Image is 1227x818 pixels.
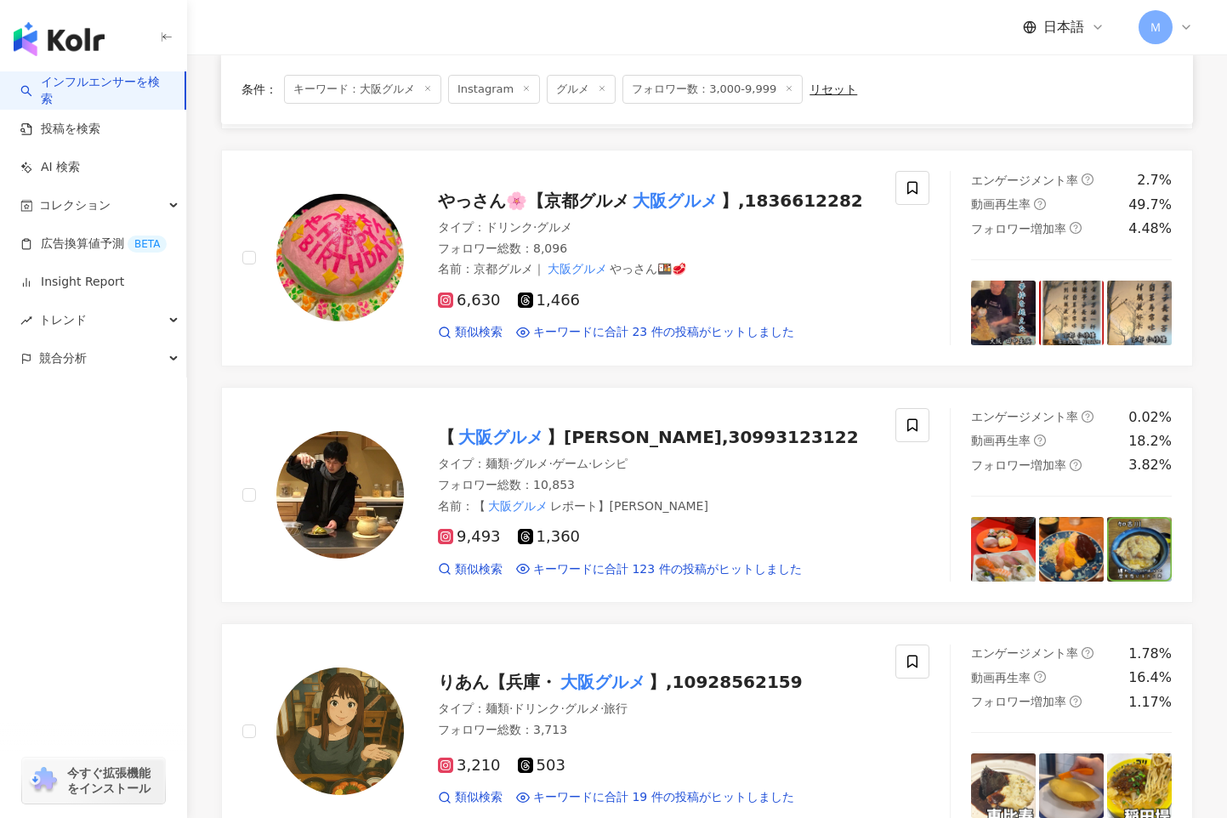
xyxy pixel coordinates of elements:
mark: 大阪グルメ [557,668,649,696]
img: post-image [1107,753,1172,818]
span: · [560,702,564,715]
div: 1.78% [1128,645,1172,663]
span: 日本語 [1043,18,1084,37]
span: 9,493 [438,528,501,546]
span: 動画再生率 [971,434,1031,447]
div: フォロワー総数 ： 3,713 [438,722,875,739]
mark: 大阪グルメ [455,423,547,451]
span: グルメ [537,220,572,234]
span: question-circle [1082,647,1094,659]
span: ゲーム [553,457,588,470]
span: 類似検索 [455,789,503,806]
span: フォロワー増加率 [971,458,1066,472]
span: 】,10928562159 [649,672,803,692]
div: 0.02% [1128,408,1172,427]
span: フォロワー増加率 [971,695,1066,708]
div: 3.82% [1128,456,1172,474]
span: 動画再生率 [971,671,1031,685]
span: やっさん🍱🥩 [610,262,686,276]
a: 類似検索 [438,324,503,341]
img: post-image [971,517,1036,582]
a: キーワードに合計 19 件の投稿がヒットしました [516,789,794,806]
span: question-circle [1034,435,1046,446]
span: question-circle [1070,459,1082,471]
span: トレンド [39,301,87,339]
span: エンゲージメント率 [971,173,1078,187]
img: KOL Avatar [276,667,404,795]
mark: 大阪グルメ [486,497,550,515]
span: キーワードに合計 19 件の投稿がヒットしました [533,789,794,806]
span: Ｍ [1150,18,1162,37]
span: question-circle [1082,411,1094,423]
img: post-image [971,753,1036,818]
img: KOL Avatar [276,431,404,559]
img: post-image [1039,281,1104,345]
span: 名前 ： [438,259,686,278]
div: タイプ ： [438,456,875,473]
span: 京都グルメ｜ [474,262,545,276]
span: フォロワー増加率 [971,222,1066,236]
span: 1,466 [518,292,581,310]
a: KOL Avatar【大阪グルメ】[PERSON_NAME],30993123122タイプ：麺類·グルメ·ゲーム·レシピフォロワー総数：10,853名前：【大阪グルメレポート】[PERSON_N... [221,387,1193,603]
span: やっさん🌸【京都グルメ [438,190,629,211]
span: 麺類 [486,457,509,470]
img: post-image [1039,517,1104,582]
span: question-circle [1082,173,1094,185]
span: 動画再生率 [971,197,1031,211]
span: キーワードに合計 23 件の投稿がヒットしました [533,324,794,341]
img: logo [14,22,105,56]
img: post-image [1039,753,1104,818]
span: rise [20,315,32,327]
span: · [533,220,537,234]
div: 18.2% [1128,432,1172,451]
span: 今すぐ拡張機能をインストール [67,765,160,796]
mark: 大阪グルメ [629,187,721,214]
a: キーワードに合計 23 件の投稿がヒットしました [516,324,794,341]
span: · [600,702,604,715]
span: 競合分析 [39,339,87,378]
span: 3,210 [438,757,501,775]
span: 【 [438,427,455,447]
div: フォロワー総数 ： 10,853 [438,477,875,494]
div: タイプ ： [438,219,875,236]
img: post-image [971,281,1036,345]
span: question-circle [1070,222,1082,234]
span: 【 [474,499,486,513]
span: キーワード：大阪グルメ [284,75,441,104]
span: ドリンク [513,702,560,715]
span: question-circle [1070,696,1082,707]
span: · [509,702,513,715]
div: 49.7% [1128,196,1172,214]
a: searchインフルエンサーを検索 [20,74,171,107]
span: 条件 ： [241,82,277,96]
a: 類似検索 [438,561,503,578]
div: タイプ ： [438,701,875,718]
div: 16.4% [1128,668,1172,687]
span: 麺類 [486,702,509,715]
span: グルメ [547,75,616,104]
div: 4.48% [1128,219,1172,238]
img: KOL Avatar [276,194,404,321]
mark: 大阪グルメ [545,259,610,278]
a: 投稿を検索 [20,121,100,138]
span: · [588,457,592,470]
a: chrome extension今すぐ拡張機能をインストール [22,758,165,804]
a: AI 検索 [20,159,80,176]
a: 類似検索 [438,789,503,806]
span: 503 [518,757,565,775]
div: 1.17% [1128,693,1172,712]
img: post-image [1107,517,1172,582]
span: キーワードに合計 123 件の投稿がヒットしました [533,561,802,578]
a: 広告換算値予測BETA [20,236,167,253]
span: · [509,457,513,470]
img: chrome extension [27,767,60,794]
span: レシピ [592,457,628,470]
span: 6,630 [438,292,501,310]
span: エンゲージメント率 [971,410,1078,423]
span: 1,360 [518,528,581,546]
span: · [548,457,552,470]
a: Insight Report [20,274,124,291]
span: 名前 ： [438,497,708,515]
span: 】[PERSON_NAME],30993123122 [547,427,859,447]
span: フォロワー数：3,000-9,999 [622,75,803,104]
